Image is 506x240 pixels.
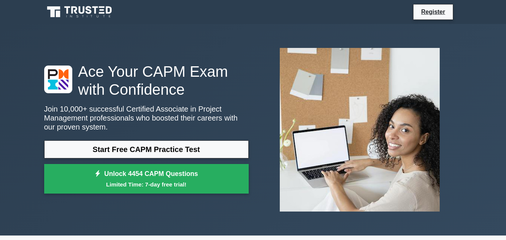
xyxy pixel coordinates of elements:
[416,7,449,16] a: Register
[44,63,249,98] h1: Ace Your CAPM Exam with Confidence
[54,180,239,189] small: Limited Time: 7-day free trial!
[44,140,249,158] a: Start Free CAPM Practice Test
[44,104,249,131] p: Join 10,000+ successful Certified Associate in Project Management professionals who boosted their...
[44,164,249,194] a: Unlock 4454 CAPM QuestionsLimited Time: 7-day free trial!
